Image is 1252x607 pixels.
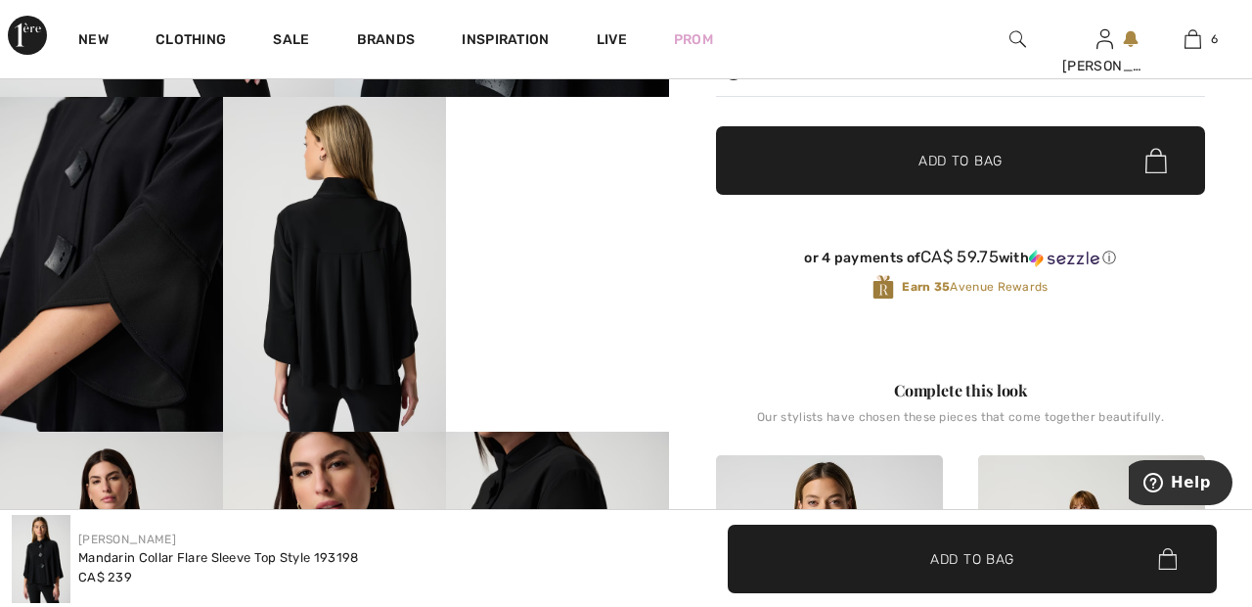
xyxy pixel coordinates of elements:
img: My Bag [1185,27,1201,51]
img: Mandarin Collar Flare Sleeve Top Style 193198. 4 [223,97,446,432]
img: search the website [1009,27,1026,51]
strong: Earn 35 [902,280,950,294]
div: or 4 payments of with [716,248,1205,267]
a: New [78,31,109,52]
span: Inspiration [462,31,549,52]
a: Clothing [156,31,226,52]
div: Mandarin Collar Flare Sleeve Top Style 193198 [78,548,359,568]
img: Sezzle [1029,250,1099,267]
a: 6 [1149,27,1235,51]
button: Add to Bag [728,525,1217,593]
span: 6 [1211,30,1218,48]
img: My Info [1096,27,1113,51]
img: Bag.svg [1145,148,1167,173]
span: CA$ 59.75 [920,247,999,266]
div: Complete this look [716,379,1205,402]
img: Mandarin Collar Flare Sleeve Top Style 193198 [12,515,70,603]
span: Add to Bag [930,548,1014,569]
img: Avenue Rewards [872,274,894,301]
a: Prom [674,29,713,50]
a: Sale [273,31,309,52]
div: [PERSON_NAME] [1062,56,1148,76]
span: Avenue Rewards [902,278,1048,296]
a: [PERSON_NAME] [78,533,176,546]
div: Our stylists have chosen these pieces that come together beautifully. [716,410,1205,440]
a: Live [597,29,627,50]
video: Your browser does not support the video tag. [446,97,669,209]
a: Brands [357,31,416,52]
span: Add to Bag [918,151,1003,171]
img: Bag.svg [1158,548,1177,570]
button: Add to Bag [716,126,1205,195]
iframe: Opens a widget where you can find more information [1129,460,1232,509]
a: Sign In [1096,29,1113,48]
img: 1ère Avenue [8,16,47,55]
span: CA$ 239 [78,570,132,584]
div: or 4 payments ofCA$ 59.75withSezzle Click to learn more about Sezzle [716,248,1205,274]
